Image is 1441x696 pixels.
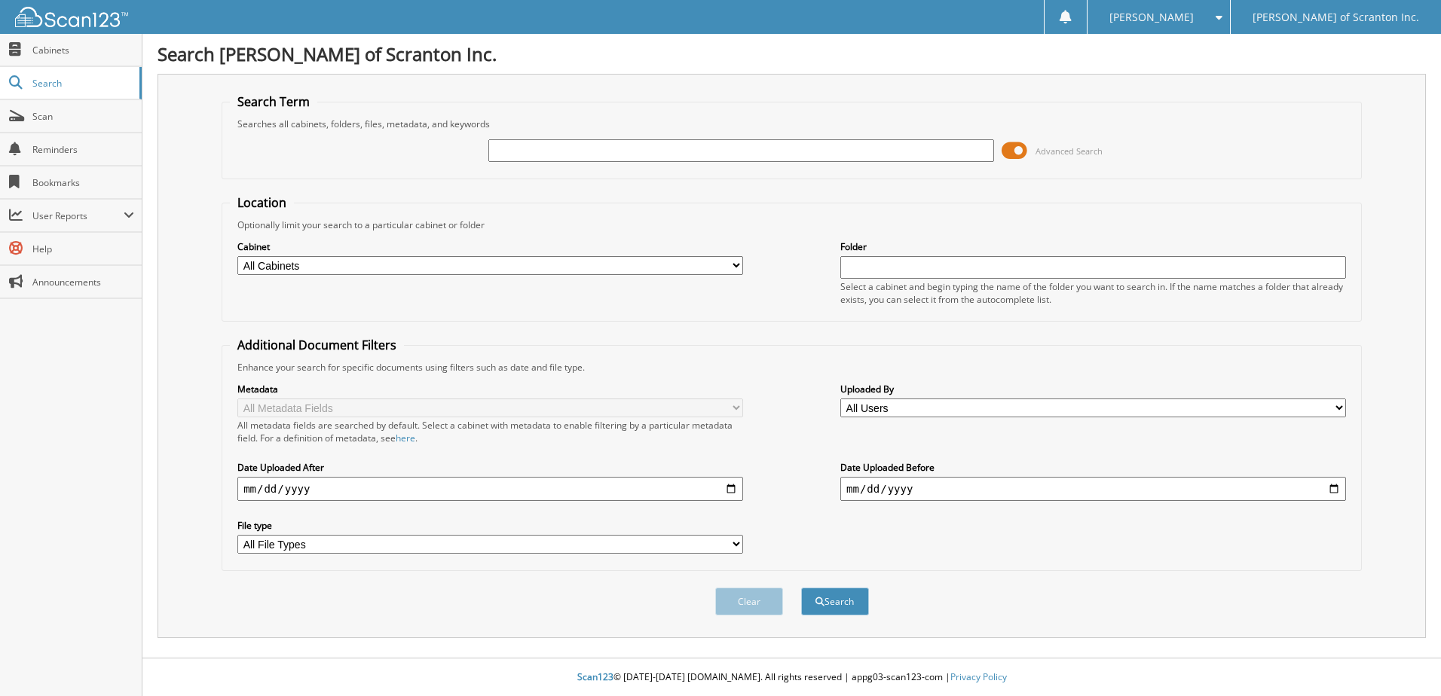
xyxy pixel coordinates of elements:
[230,93,317,110] legend: Search Term
[840,461,1346,474] label: Date Uploaded Before
[1036,145,1103,157] span: Advanced Search
[32,209,124,222] span: User Reports
[1253,13,1419,22] span: [PERSON_NAME] of Scranton Inc.
[230,118,1354,130] div: Searches all cabinets, folders, files, metadata, and keywords
[32,110,134,123] span: Scan
[230,194,294,211] legend: Location
[237,477,743,501] input: start
[237,461,743,474] label: Date Uploaded After
[237,519,743,532] label: File type
[32,276,134,288] span: Announcements
[715,588,783,615] button: Clear
[158,41,1426,66] h1: Search [PERSON_NAME] of Scranton Inc.
[142,659,1441,696] div: © [DATE]-[DATE] [DOMAIN_NAME]. All rights reserved | appg03-scan123-com |
[32,44,134,56] span: Cabinets
[32,176,134,189] span: Bookmarks
[230,218,1354,231] div: Optionally limit your search to a particular cabinet or folder
[15,7,128,27] img: scan123-logo-white.svg
[230,361,1354,374] div: Enhance your search for specific documents using filters such as date and file type.
[32,77,132,90] span: Search
[1366,624,1441,696] iframe: Chat Widget
[32,143,134,156] span: Reminders
[840,240,1346,253] label: Folder
[32,243,134,255] span: Help
[396,432,415,444] a: here
[237,383,743,395] label: Metadata
[237,240,743,253] label: Cabinet
[950,670,1007,683] a: Privacy Policy
[840,477,1346,501] input: end
[801,588,869,615] button: Search
[237,419,743,444] div: All metadata fields are searched by default. Select a cabinet with metadata to enable filtering b...
[840,383,1346,395] label: Uploaded By
[840,280,1346,306] div: Select a cabinet and begin typing the name of the folder you want to search in. If the name match...
[230,337,404,353] legend: Additional Document Filters
[577,670,613,683] span: Scan123
[1109,13,1194,22] span: [PERSON_NAME]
